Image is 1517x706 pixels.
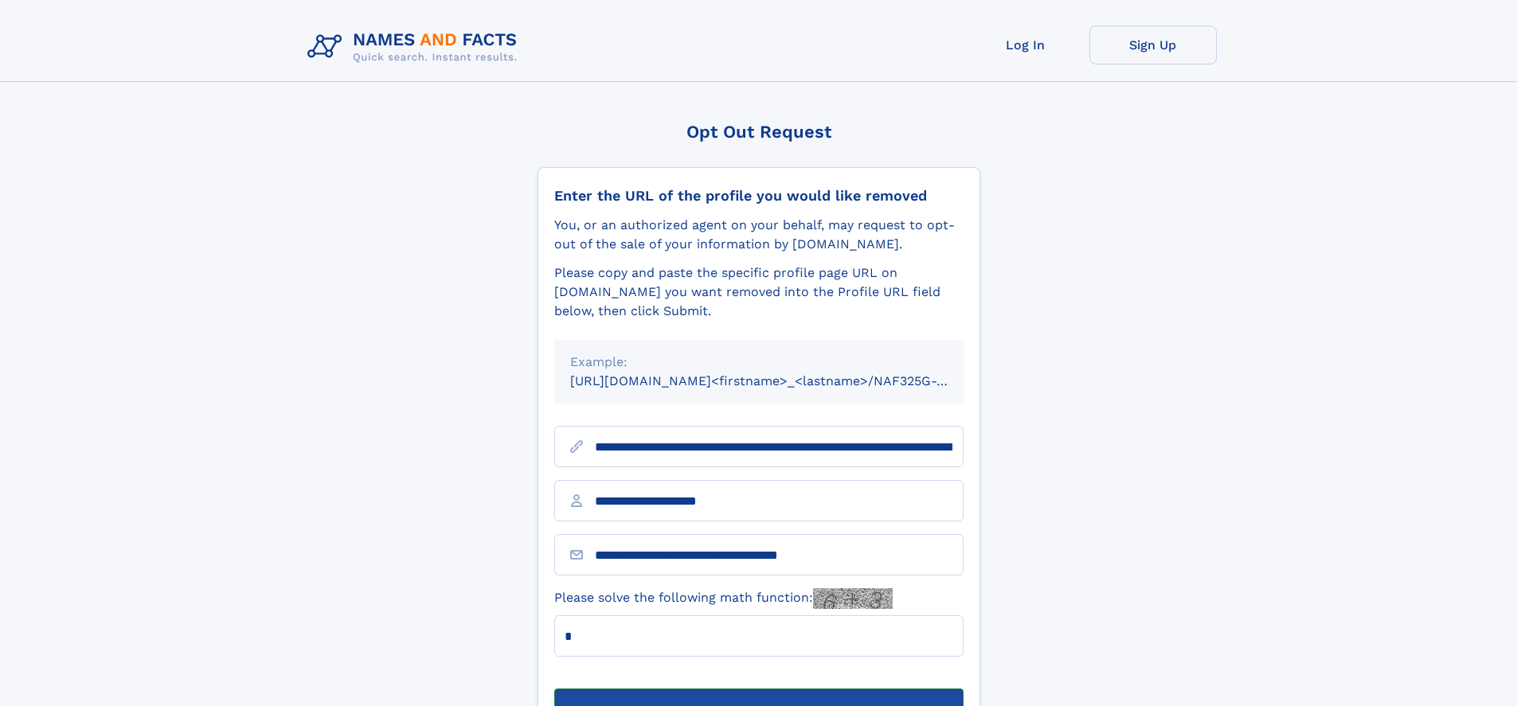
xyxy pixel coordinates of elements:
[554,263,964,321] div: Please copy and paste the specific profile page URL on [DOMAIN_NAME] you want removed into the Pr...
[301,25,530,68] img: Logo Names and Facts
[554,216,964,254] div: You, or an authorized agent on your behalf, may request to opt-out of the sale of your informatio...
[1089,25,1217,64] a: Sign Up
[570,373,994,388] small: [URL][DOMAIN_NAME]<firstname>_<lastname>/NAF325G-xxxxxxxx
[554,588,893,609] label: Please solve the following math function:
[962,25,1089,64] a: Log In
[570,353,948,372] div: Example:
[538,122,980,142] div: Opt Out Request
[554,187,964,205] div: Enter the URL of the profile you would like removed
